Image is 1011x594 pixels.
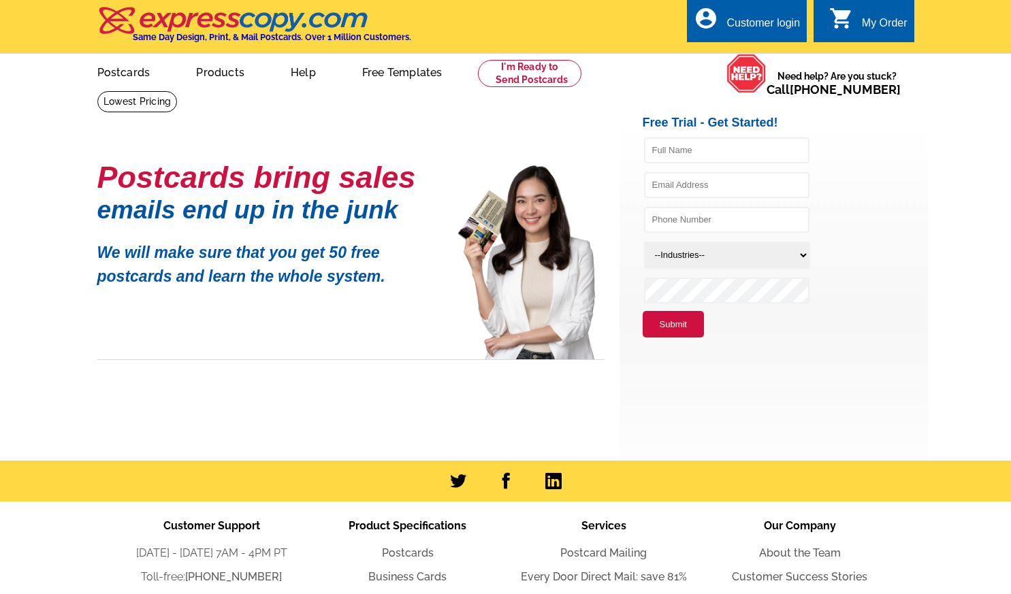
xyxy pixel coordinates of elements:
h1: emails end up in the junk [97,203,438,217]
a: Free Templates [340,55,464,87]
li: Toll-free: [114,569,310,585]
a: Same Day Design, Print, & Mail Postcards. Over 1 Million Customers. [97,16,411,42]
i: account_circle [694,6,718,31]
input: Email Address [644,172,809,198]
button: Submit [643,311,704,338]
a: Postcards [76,55,172,87]
a: Postcards [382,546,434,559]
img: help [726,54,767,93]
input: Full Name [644,137,809,163]
a: Products [174,55,266,87]
span: Customer Support [163,519,260,532]
a: [PHONE_NUMBER] [185,570,282,583]
a: account_circle Customer login [694,15,800,32]
li: [DATE] - [DATE] 7AM - 4PM PT [114,545,310,561]
span: Our Company [764,519,836,532]
a: Postcard Mailing [560,546,647,559]
a: Every Door Direct Mail: save 81% [521,570,687,583]
span: Call [767,82,901,97]
span: Product Specifications [349,519,466,532]
h1: Postcards bring sales [97,165,438,189]
a: Customer Success Stories [732,570,867,583]
div: Customer login [726,17,800,36]
a: About the Team [759,546,841,559]
a: Help [269,55,338,87]
a: [PHONE_NUMBER] [790,82,901,97]
p: We will make sure that you get 50 free postcards and learn the whole system. [97,231,438,288]
span: Services [581,519,626,532]
i: shopping_cart [829,6,854,31]
span: Need help? Are you stuck? [767,69,908,97]
div: My Order [862,17,908,36]
h2: Free Trial - Get Started! [643,116,928,131]
a: shopping_cart My Order [829,15,908,32]
a: Business Cards [368,570,447,583]
input: Phone Number [644,207,809,233]
h4: Same Day Design, Print, & Mail Postcards. Over 1 Million Customers. [133,32,411,42]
